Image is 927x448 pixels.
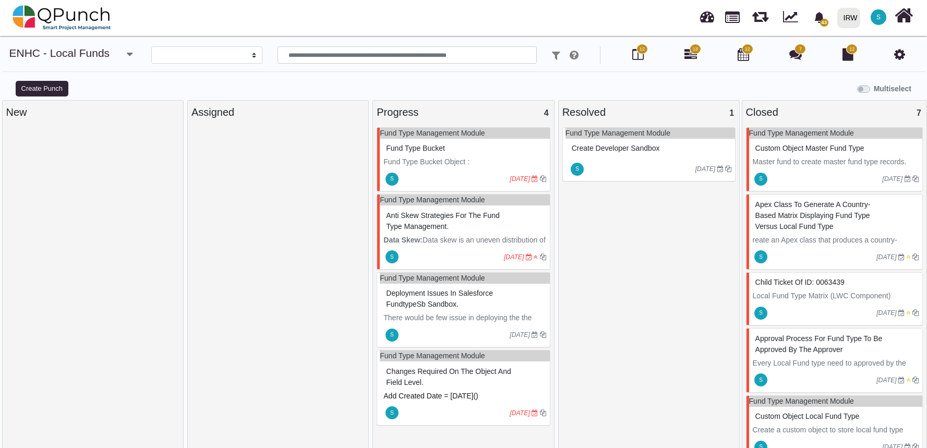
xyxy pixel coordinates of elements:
a: Fund Type Management Module [380,352,485,360]
i: Due Date [526,254,532,260]
span: 43 [820,19,828,27]
i: Clone [912,254,919,260]
span: Shafee.jan [386,406,399,419]
span: #79417 [755,334,883,354]
i: Due Date [898,377,905,383]
a: Fund Type Management Module [380,129,485,137]
span: Add Created Date = [DATE]() [383,392,478,400]
p: Fund Type Bucket Object : [383,156,546,167]
i: e.g: punch or !ticket or &Category or #label or @username or $priority or *iteration or ^addition... [570,50,579,60]
div: Closed [746,104,923,120]
span: #81604 [386,367,511,386]
div: New [6,104,179,120]
span: 4 [544,108,549,117]
span: S [390,410,394,416]
span: 7 [799,46,802,53]
span: 12 [640,46,645,53]
span: Shafee.jan [871,9,886,25]
a: IRW [833,1,864,35]
a: S [864,1,893,34]
a: Fund Type Management Module [749,129,854,137]
i: Calendar [738,48,749,60]
svg: bell fill [814,12,825,23]
i: Gantt [684,48,697,60]
span: Projects [725,7,740,23]
i: [DATE] [510,409,530,417]
i: Home [895,6,913,26]
strong: Data Skew: [383,236,423,244]
i: Medium [907,310,911,316]
span: S [759,255,763,260]
i: Clone [540,254,546,260]
p: Master fund to create master fund type records. [753,156,919,167]
div: Resolved [562,104,736,120]
div: Notification [810,8,828,27]
div: IRW [844,9,858,27]
i: Due Date [905,176,911,182]
span: #80624 [386,211,500,231]
span: S [876,14,881,20]
span: S [575,166,579,172]
i: Clone [540,410,546,416]
span: Shafee.jan [754,250,767,263]
i: Clone [540,332,546,338]
i: Due Date [532,410,538,416]
div: Assigned [191,104,365,120]
i: Due Date [898,310,905,316]
i: Clone [725,166,731,172]
a: Fund Type Management Module [749,397,854,405]
i: [DATE] [876,253,897,261]
a: Fund Type Management Module [380,196,485,204]
span: Shafee.jan [754,373,767,386]
span: Shafee.jan [754,307,767,320]
span: Shafee.jan [386,250,399,263]
a: bell fill43 [808,1,833,33]
span: S [390,255,394,260]
span: 12 [745,46,750,53]
i: [DATE] [695,165,716,173]
span: Shafee.jan [386,329,399,342]
i: [DATE] [883,175,903,183]
i: Due Date [532,332,538,338]
span: #80761 [755,412,860,420]
div: Dynamic Report [778,1,808,35]
span: #79418 [755,278,845,286]
span: #80762 [386,144,445,152]
span: S [759,310,763,316]
span: Dashboard [700,6,714,22]
span: 13 [693,46,698,53]
i: Clone [912,176,919,182]
i: [DATE] [510,331,530,338]
a: Fund Type Management Module [565,129,670,137]
b: Multiselect [874,84,911,93]
span: #79419 [755,200,871,231]
span: 1 [729,108,734,117]
span: S [390,176,394,181]
a: Fund Type Management Module [380,274,485,282]
i: [DATE] [510,175,530,183]
img: qpunch-sp.fa6292f.png [13,2,111,33]
i: Clone [912,310,919,316]
i: [DATE] [876,377,897,384]
span: Shafee.jan [571,163,584,176]
span: Releases [752,5,768,22]
span: Shafee.jan [386,173,399,186]
button: Create Punch [16,81,68,96]
span: #80760 [755,144,864,152]
i: Medium [907,254,911,260]
i: Medium [907,377,911,383]
i: [DATE] [504,253,524,261]
p: There would be few issue in deploying the the same package in the salesforce sabdbox. [383,312,546,334]
p: Create a custom object to store local fund type information, associated with a master fund type. [753,425,919,446]
i: [DATE] [876,309,897,317]
i: Document Library [842,48,853,60]
span: #82164 [572,144,660,152]
i: Board [632,48,644,60]
span: S [759,176,763,181]
a: 13 [684,52,697,60]
span: 7 [917,108,921,117]
i: Punch Discussion [789,48,802,60]
i: Clone [540,176,546,182]
i: Clone [912,377,919,383]
i: Due Date [717,166,724,172]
